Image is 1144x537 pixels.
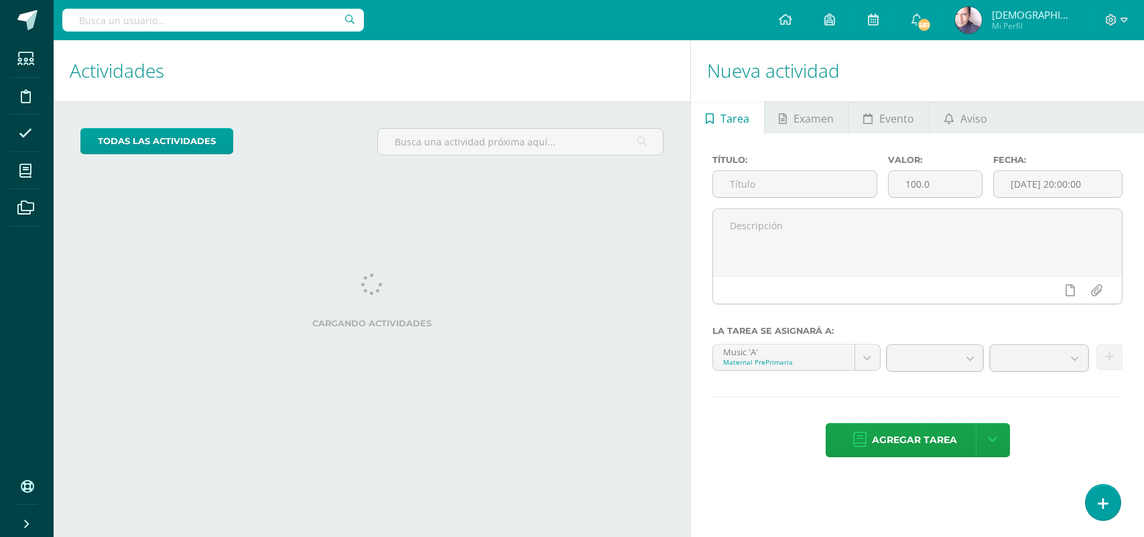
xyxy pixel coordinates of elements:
input: Busca un usuario... [62,9,364,32]
span: Mi Perfil [992,20,1072,32]
label: Fecha: [993,155,1123,165]
a: todas las Actividades [80,128,233,154]
h1: Actividades [70,40,674,101]
span: [DEMOGRAPHIC_DATA] [992,8,1072,21]
img: bb97c0accd75fe6aba3753b3e15f42da.png [955,7,982,34]
a: Music 'A'Maternal PrePrimaria [713,345,879,370]
h1: Nueva actividad [707,40,1128,101]
input: Fecha de entrega [994,171,1122,197]
span: Examen [793,103,834,135]
input: Busca una actividad próxima aquí... [378,129,663,155]
span: Evento [879,103,914,135]
a: Examen [765,101,848,133]
input: Título [713,171,876,197]
div: Maternal PrePrimaria [723,357,844,367]
div: Music 'A' [723,345,844,357]
span: Aviso [960,103,987,135]
a: Aviso [930,101,1001,133]
a: Evento [849,101,929,133]
label: Valor: [888,155,982,165]
span: Agregar tarea [872,424,957,457]
a: Tarea [691,101,763,133]
label: Cargando actividades [80,318,663,329]
input: Puntos máximos [889,171,982,197]
label: La tarea se asignará a: [712,326,1123,336]
label: Título: [712,155,877,165]
span: Tarea [720,103,749,135]
span: 561 [917,17,932,32]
